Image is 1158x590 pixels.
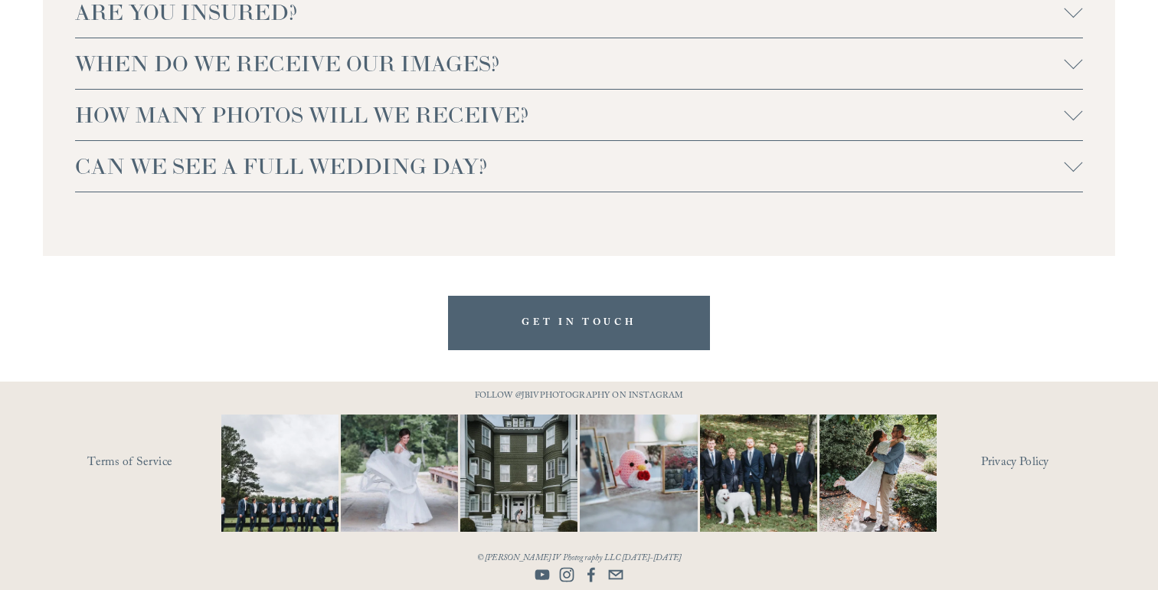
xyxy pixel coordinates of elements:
em: © [PERSON_NAME] IV Photography LLC [DATE]-[DATE] [477,552,682,566]
a: GET IN TOUCH [448,296,710,350]
span: HOW MANY PHOTOS WILL WE RECEIVE? [75,101,1065,129]
button: CAN WE SEE A FULL WEDDING DAY? [75,141,1083,192]
a: Privacy Policy [981,451,1115,475]
img: Not every photo needs to be perfectly still, sometimes the best ones are the ones that feel like ... [312,415,488,532]
a: Terms of Service [87,451,266,475]
span: WHEN DO WE RECEIVE OUR IMAGES? [75,50,1065,77]
img: Happy #InternationalDogDay to all the pups who have made wedding days, engagement sessions, and p... [670,415,846,532]
a: Instagram [559,567,574,582]
button: HOW MANY PHOTOS WILL WE RECEIVE? [75,90,1083,140]
span: CAN WE SEE A FULL WEDDING DAY? [75,152,1065,180]
img: This has got to be one of the cutest detail shots I've ever taken for a wedding! 📷 @thewoobles #I... [551,415,727,532]
a: Facebook [584,567,599,582]
button: WHEN DO WE RECEIVE OUR IMAGES? [75,38,1083,89]
a: info@jbivphotography.com [608,567,623,582]
img: Definitely, not your typical #WideShotWednesday moment. It&rsquo;s all about the suits, the smile... [192,415,368,532]
img: It&rsquo;s that time of year where weddings and engagements pick up and I get the joy of capturin... [819,395,937,552]
img: Wideshots aren't just &quot;nice to have,&quot; they're a wedding day essential! 🙌 #Wideshotwedne... [443,415,595,532]
p: FOLLOW @JBIVPHOTOGRAPHY ON INSTAGRAM [445,388,713,405]
a: YouTube [535,567,550,582]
